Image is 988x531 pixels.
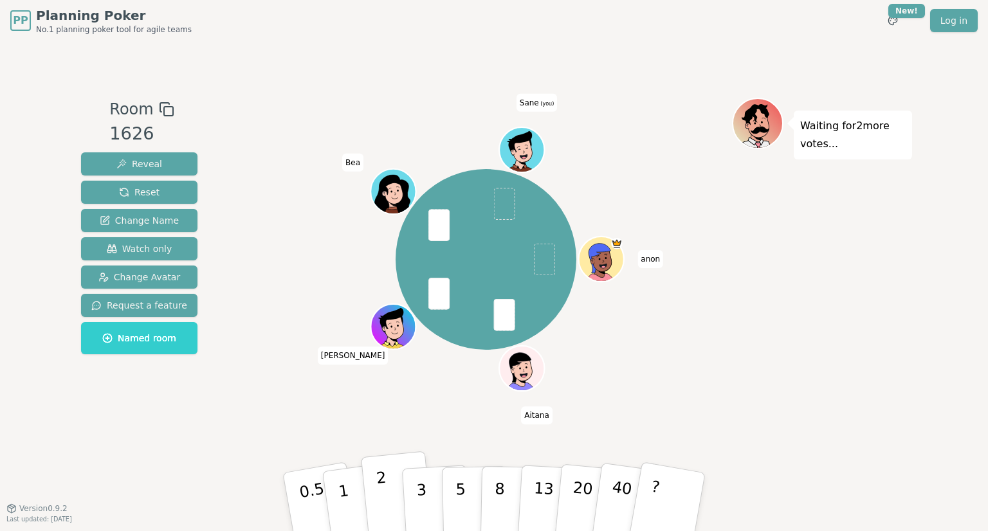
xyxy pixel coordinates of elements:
[13,13,28,28] span: PP
[81,265,197,289] button: Change Avatar
[81,322,197,354] button: Named room
[102,332,176,345] span: Named room
[930,9,978,32] a: Log in
[116,157,162,170] span: Reveal
[81,237,197,260] button: Watch only
[91,299,187,312] span: Request a feature
[81,209,197,232] button: Change Name
[6,516,72,523] span: Last updated: [DATE]
[19,503,68,514] span: Version 0.9.2
[81,294,197,317] button: Request a feature
[521,406,553,424] span: Click to change your name
[100,214,179,227] span: Change Name
[342,154,363,172] span: Click to change your name
[517,94,557,112] span: Click to change your name
[107,242,172,255] span: Watch only
[10,6,192,35] a: PPPlanning PokerNo.1 planning poker tool for agile teams
[36,6,192,24] span: Planning Poker
[800,117,906,153] p: Waiting for 2 more votes...
[36,24,192,35] span: No.1 planning poker tool for agile teams
[500,129,543,171] button: Click to change your avatar
[109,98,153,121] span: Room
[98,271,181,283] span: Change Avatar
[611,238,623,249] span: anon is the host
[81,152,197,175] button: Reveal
[637,250,663,268] span: Click to change your name
[539,101,554,107] span: (you)
[888,4,925,18] div: New!
[109,121,174,147] div: 1626
[6,503,68,514] button: Version0.9.2
[881,9,904,32] button: New!
[119,186,160,199] span: Reset
[318,347,389,365] span: Click to change your name
[81,181,197,204] button: Reset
